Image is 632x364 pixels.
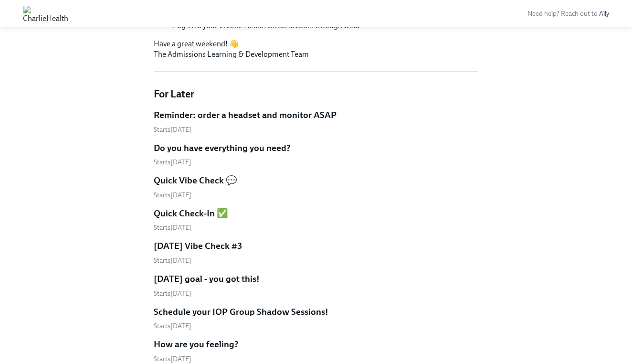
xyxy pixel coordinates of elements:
[154,39,478,60] p: Have a great weekend! 👋 The Admissions Learning & Development Team
[154,322,191,330] span: Thursday, October 23rd 2025, 8:00 am
[154,273,478,298] a: [DATE] goal - you got this!Starts[DATE]
[154,338,478,364] a: How are you feeling?Starts[DATE]
[23,6,68,21] img: CharlieHealth
[154,87,478,101] h4: For Later
[154,142,291,154] h5: Do you have everything you need?
[154,306,328,318] h5: Schedule your IOP Group Shadow Sessions!
[154,338,239,351] h5: How are you feeling?
[154,174,478,200] a: Quick Vibe Check 💬Starts[DATE]
[154,207,478,233] a: Quick Check-In ✅Starts[DATE]
[154,273,260,285] h5: [DATE] goal - you got this!
[154,109,478,134] a: Reminder: order a headset and monitor ASAPStarts[DATE]
[154,158,191,166] span: Tuesday, October 14th 2025, 8:00 am
[154,174,237,187] h5: Quick Vibe Check 💬
[154,224,191,232] span: Thursday, October 16th 2025, 3:00 pm
[154,289,191,298] span: Thursday, October 23rd 2025, 5:00 am
[154,240,242,252] h5: [DATE] Vibe Check #3
[154,306,478,331] a: Schedule your IOP Group Shadow Sessions!Starts[DATE]
[599,10,609,18] a: Ally
[154,109,337,121] h5: Reminder: order a headset and monitor ASAP
[154,257,191,265] span: Tuesday, October 21st 2025, 3:00 pm
[154,240,478,265] a: [DATE] Vibe Check #3Starts[DATE]
[154,142,478,167] a: Do you have everything you need?Starts[DATE]
[527,10,609,18] span: Need help? Reach out to
[154,126,191,134] span: Monday, October 13th 2025, 8:00 am
[154,191,191,199] span: Tuesday, October 14th 2025, 3:00 pm
[154,207,228,220] h5: Quick Check-In ✅
[154,355,191,363] span: Thursday, October 23rd 2025, 3:00 pm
